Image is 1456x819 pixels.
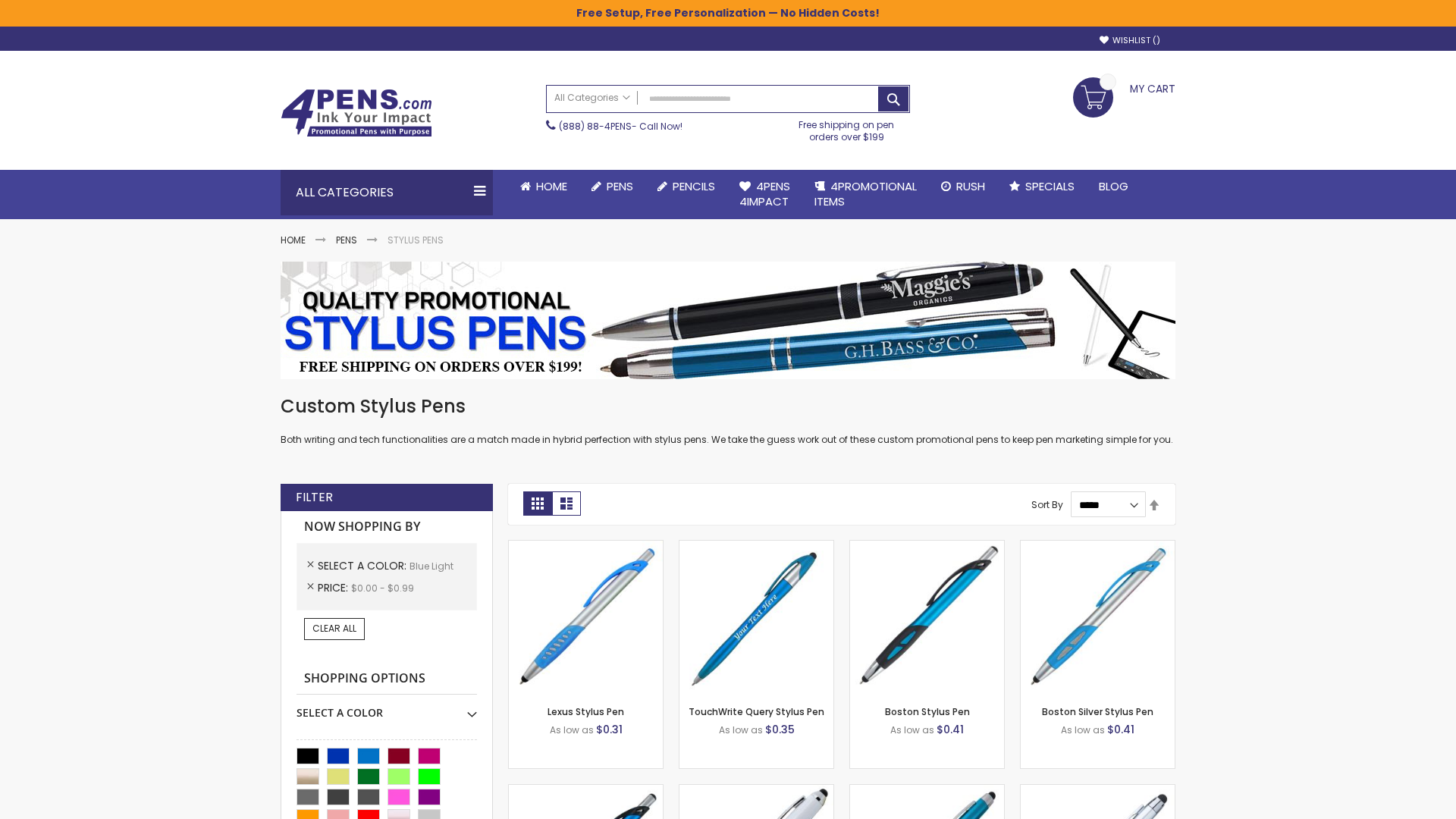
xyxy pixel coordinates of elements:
[559,120,632,133] a: (888) 88-4PENS
[850,784,1004,797] a: Lory Metallic Stylus Pen-Blue - Light
[783,113,911,143] div: Free shipping on pen orders over $199
[554,92,630,104] span: All Categories
[679,784,833,797] a: Kimberly Logo Stylus Pens-LT-Blue
[281,394,1175,419] h1: Custom Stylus Pens
[281,89,432,137] img: 4Pens Custom Pens and Promotional Products
[508,170,579,203] a: Home
[765,722,795,737] span: $0.35
[673,178,715,194] span: Pencils
[929,170,997,203] a: Rush
[727,170,802,219] a: 4Pens4impact
[281,262,1175,379] img: Stylus Pens
[336,234,357,246] a: Pens
[536,178,567,194] span: Home
[509,784,663,797] a: Lexus Metallic Stylus Pen-Blue - Light
[297,695,477,720] div: Select A Color
[997,170,1087,203] a: Specials
[1100,35,1160,46] a: Wishlist
[281,394,1175,447] div: Both writing and tech functionalities are a match made in hybrid perfection with stylus pens. We ...
[1099,178,1128,194] span: Blog
[559,120,682,133] span: - Call Now!
[1042,705,1153,718] a: Boston Silver Stylus Pen
[956,178,985,194] span: Rush
[523,491,552,516] strong: Grid
[850,541,1004,695] img: Boston Stylus Pen-Blue - Light
[351,582,414,595] span: $0.00 - $0.99
[312,622,356,635] span: Clear All
[281,234,306,246] a: Home
[1021,784,1175,797] a: Silver Cool Grip Stylus Pen-Blue - Light
[409,560,453,573] span: Blue Light
[719,723,763,736] span: As low as
[679,541,833,695] img: TouchWrite Query Stylus Pen-Blue Light
[596,722,623,737] span: $0.31
[281,170,493,215] div: All Categories
[297,511,477,543] strong: Now Shopping by
[1021,540,1175,553] a: Boston Silver Stylus Pen-Blue - Light
[739,178,790,209] span: 4Pens 4impact
[802,170,929,219] a: 4PROMOTIONALITEMS
[937,722,964,737] span: $0.41
[579,170,645,203] a: Pens
[547,86,638,111] a: All Categories
[1061,723,1105,736] span: As low as
[509,541,663,695] img: Lexus Stylus Pen-Blue - Light
[296,489,333,506] strong: Filter
[509,540,663,553] a: Lexus Stylus Pen-Blue - Light
[850,540,1004,553] a: Boston Stylus Pen-Blue - Light
[890,723,934,736] span: As low as
[814,178,917,209] span: 4PROMOTIONAL ITEMS
[318,580,351,595] span: Price
[689,705,824,718] a: TouchWrite Query Stylus Pen
[885,705,970,718] a: Boston Stylus Pen
[679,540,833,553] a: TouchWrite Query Stylus Pen-Blue Light
[297,663,477,695] strong: Shopping Options
[1025,178,1075,194] span: Specials
[318,558,409,573] span: Select A Color
[1031,498,1063,511] label: Sort By
[645,170,727,203] a: Pencils
[1107,722,1134,737] span: $0.41
[607,178,633,194] span: Pens
[550,723,594,736] span: As low as
[1087,170,1141,203] a: Blog
[388,234,444,246] strong: Stylus Pens
[548,705,624,718] a: Lexus Stylus Pen
[1021,541,1175,695] img: Boston Silver Stylus Pen-Blue - Light
[304,618,365,639] a: Clear All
